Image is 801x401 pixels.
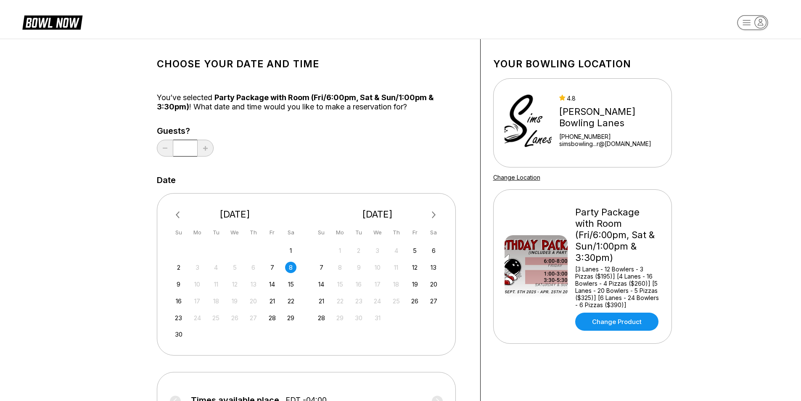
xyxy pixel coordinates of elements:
div: Choose Saturday, December 27th, 2025 [428,295,439,307]
div: Su [316,227,327,238]
div: Not available Thursday, November 27th, 2025 [248,312,259,324]
a: Change Product [575,313,658,331]
div: Not available Thursday, December 18th, 2025 [391,279,402,290]
div: Not available Wednesday, November 19th, 2025 [229,295,241,307]
button: Next Month [427,208,441,222]
label: Guests? [157,126,214,135]
div: Sa [428,227,439,238]
div: month 2025-11 [172,244,298,340]
div: Not available Tuesday, November 18th, 2025 [210,295,222,307]
div: Not available Thursday, November 6th, 2025 [248,262,259,273]
div: Choose Sunday, December 28th, 2025 [316,312,327,324]
div: Choose Saturday, December 6th, 2025 [428,245,439,256]
div: Choose Friday, November 21st, 2025 [267,295,278,307]
div: Fr [267,227,278,238]
div: Not available Wednesday, December 17th, 2025 [372,279,383,290]
div: Su [173,227,184,238]
div: We [372,227,383,238]
div: Choose Friday, December 5th, 2025 [409,245,420,256]
div: Not available Thursday, November 20th, 2025 [248,295,259,307]
a: Change Location [493,174,540,181]
div: Choose Saturday, December 13th, 2025 [428,262,439,273]
div: Not available Monday, December 15th, 2025 [334,279,346,290]
div: Th [248,227,259,238]
div: Choose Friday, November 28th, 2025 [267,312,278,324]
div: Choose Saturday, November 8th, 2025 [285,262,296,273]
h1: Choose your Date and time [157,58,468,70]
div: Not available Thursday, December 11th, 2025 [391,262,402,273]
div: We [229,227,241,238]
div: Not available Tuesday, November 25th, 2025 [210,312,222,324]
div: You’ve selected ! What date and time would you like to make a reservation for? [157,93,468,112]
div: Tu [210,227,222,238]
div: Choose Sunday, November 9th, 2025 [173,279,184,290]
div: Choose Friday, December 26th, 2025 [409,295,420,307]
div: Not available Monday, November 3rd, 2025 [192,262,203,273]
div: Choose Sunday, November 30th, 2025 [173,329,184,340]
div: Not available Tuesday, December 30th, 2025 [353,312,365,324]
div: Choose Saturday, November 1st, 2025 [285,245,296,256]
div: Not available Monday, November 24th, 2025 [192,312,203,324]
div: Not available Wednesday, December 3rd, 2025 [372,245,383,256]
div: Not available Wednesday, December 24th, 2025 [372,295,383,307]
div: month 2025-12 [315,244,441,324]
div: Not available Monday, December 8th, 2025 [334,262,346,273]
div: Choose Sunday, November 23rd, 2025 [173,312,184,324]
div: Choose Sunday, December 14th, 2025 [316,279,327,290]
div: [3 Lanes - 12 Bowlers - 3 Pizzas ($195)] [4 Lanes - 16 Bowlers - 4 Pizzas ($260)] [5 Lanes - 20 B... [575,266,661,308]
div: Choose Friday, December 12th, 2025 [409,262,420,273]
img: Party Package with Room (Fri/6:00pm, Sat & Sun/1:00pm & 3:30pm) [505,235,568,298]
div: Not available Wednesday, November 12th, 2025 [229,279,241,290]
div: Choose Saturday, November 22nd, 2025 [285,295,296,307]
div: Not available Tuesday, November 11th, 2025 [210,279,222,290]
div: Not available Tuesday, December 9th, 2025 [353,262,365,273]
div: Choose Friday, November 7th, 2025 [267,262,278,273]
div: Not available Thursday, December 4th, 2025 [391,245,402,256]
div: Choose Friday, December 19th, 2025 [409,279,420,290]
div: Party Package with Room (Fri/6:00pm, Sat & Sun/1:00pm & 3:30pm) [575,207,661,263]
div: Mo [192,227,203,238]
div: Not available Wednesday, December 31st, 2025 [372,312,383,324]
label: Date [157,175,176,185]
div: Choose Sunday, November 2nd, 2025 [173,262,184,273]
div: Not available Thursday, December 25th, 2025 [391,295,402,307]
div: Not available Tuesday, November 4th, 2025 [210,262,222,273]
div: Not available Wednesday, December 10th, 2025 [372,262,383,273]
div: [PERSON_NAME] Bowling Lanes [559,106,667,129]
h1: Your bowling location [493,58,672,70]
div: Not available Monday, December 1st, 2025 [334,245,346,256]
div: Not available Monday, December 22nd, 2025 [334,295,346,307]
div: Choose Friday, November 14th, 2025 [267,279,278,290]
div: Choose Saturday, November 15th, 2025 [285,279,296,290]
div: Sa [285,227,296,238]
div: Choose Sunday, December 7th, 2025 [316,262,327,273]
button: Previous Month [172,208,185,222]
div: [PHONE_NUMBER] [559,133,667,140]
div: Not available Wednesday, November 26th, 2025 [229,312,241,324]
img: Sims Bowling Lanes [505,91,552,154]
div: Choose Sunday, November 16th, 2025 [173,295,184,307]
div: Not available Monday, November 10th, 2025 [192,279,203,290]
div: [DATE] [312,209,443,220]
div: Not available Monday, November 17th, 2025 [192,295,203,307]
div: Th [391,227,402,238]
div: [DATE] [170,209,300,220]
div: Not available Thursday, November 13th, 2025 [248,279,259,290]
div: Choose Sunday, December 21st, 2025 [316,295,327,307]
div: Not available Tuesday, December 16th, 2025 [353,279,365,290]
div: Not available Monday, December 29th, 2025 [334,312,346,324]
div: Not available Tuesday, December 23rd, 2025 [353,295,365,307]
div: Not available Tuesday, December 2nd, 2025 [353,245,365,256]
span: Party Package with Room (Fri/6:00pm, Sat & Sun/1:00pm & 3:30pm) [157,93,434,111]
div: Choose Saturday, December 20th, 2025 [428,279,439,290]
div: Choose Saturday, November 29th, 2025 [285,312,296,324]
div: Mo [334,227,346,238]
div: Tu [353,227,365,238]
a: simsbowling...r@[DOMAIN_NAME] [559,140,667,147]
div: Not available Wednesday, November 5th, 2025 [229,262,241,273]
div: Fr [409,227,420,238]
div: 4.8 [559,95,667,102]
